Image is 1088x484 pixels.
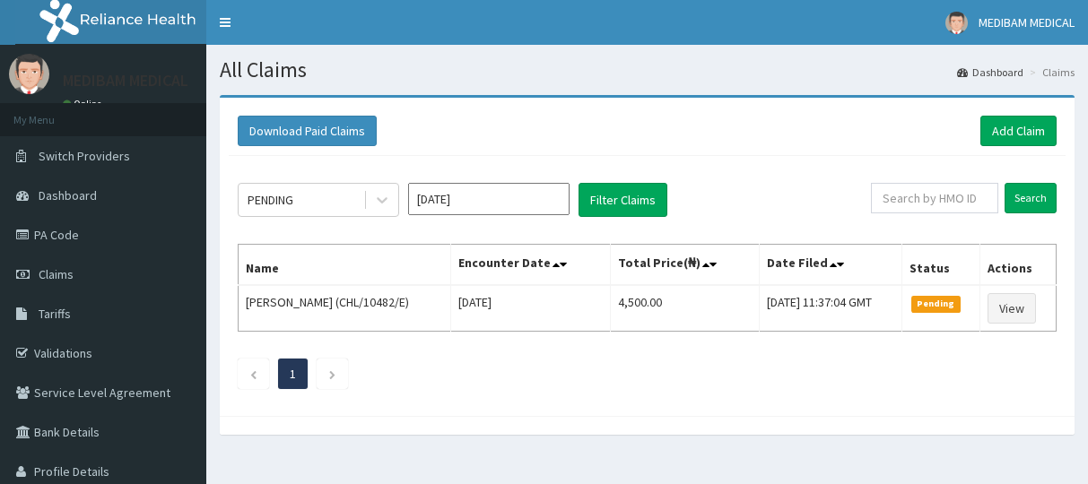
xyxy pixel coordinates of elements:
[328,366,336,382] a: Next page
[39,306,71,322] span: Tariffs
[9,54,49,94] img: User Image
[39,148,130,164] span: Switch Providers
[238,116,377,146] button: Download Paid Claims
[249,366,257,382] a: Previous page
[901,245,980,286] th: Status
[39,187,97,203] span: Dashboard
[290,366,296,382] a: Page 1 is your current page
[239,285,451,332] td: [PERSON_NAME] (CHL/10482/E)
[611,285,759,332] td: 4,500.00
[911,296,961,312] span: Pending
[1025,65,1075,80] li: Claims
[611,245,759,286] th: Total Price(₦)
[63,98,106,110] a: Online
[1005,183,1057,213] input: Search
[220,58,1075,82] h1: All Claims
[979,14,1075,30] span: MEDIBAM MEDICAL
[450,245,610,286] th: Encounter Date
[980,116,1057,146] a: Add Claim
[63,73,188,89] p: MEDIBAM MEDICAL
[248,191,293,209] div: PENDING
[988,293,1036,324] a: View
[980,245,1057,286] th: Actions
[579,183,667,217] button: Filter Claims
[408,183,570,215] input: Select Month and Year
[759,245,901,286] th: Date Filed
[759,285,901,332] td: [DATE] 11:37:04 GMT
[957,65,1023,80] a: Dashboard
[871,183,998,213] input: Search by HMO ID
[945,12,968,34] img: User Image
[450,285,610,332] td: [DATE]
[39,266,74,282] span: Claims
[239,245,451,286] th: Name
